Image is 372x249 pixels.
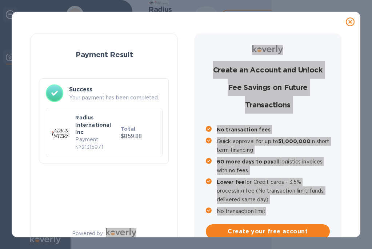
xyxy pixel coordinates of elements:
p: all logistics invoices with no fees [217,157,330,175]
p: Quick approval for up to in short term financing [217,137,330,154]
p: for Credit cards - 3.5% processing fee (No transaction limit, funds delivered same day) [217,178,330,204]
b: 60 more days to pay [217,159,274,165]
h1: Create an Account and Unlock Fee Savings on Future Transactions [206,61,330,114]
p: No transaction limit [217,207,330,216]
button: Create your free account [206,224,330,239]
h1: Payment Result [43,46,166,64]
p: Your payment has been completed. [69,94,163,102]
b: No transaction fees [217,127,271,133]
h3: Success [69,85,163,94]
span: Create your free account [212,227,324,236]
b: $1,000,000 [278,138,311,144]
img: Logo [252,45,283,54]
p: Payment № 21315971 [75,136,118,151]
b: Lower fee [217,179,244,185]
p: Powered by [72,230,103,237]
p: $859.88 [121,133,156,140]
b: Total [121,126,135,132]
img: Logo [106,228,136,237]
p: Radius International Inc [75,114,118,136]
